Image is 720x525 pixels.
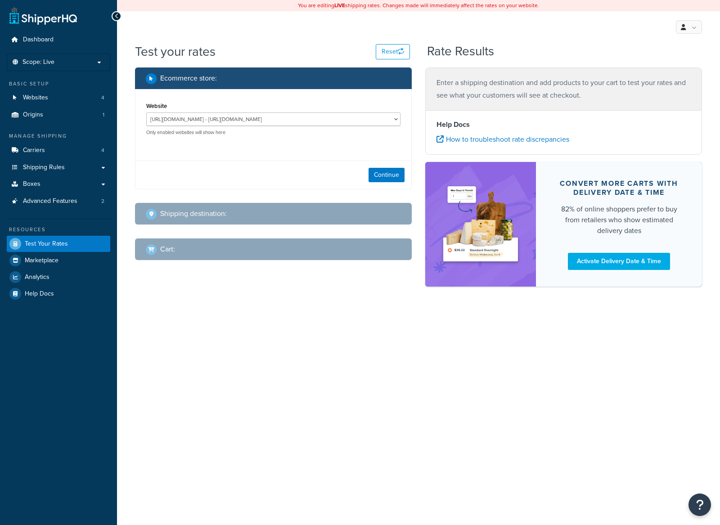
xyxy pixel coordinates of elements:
[160,210,227,218] h2: Shipping destination :
[23,180,40,188] span: Boxes
[146,129,400,136] p: Only enabled websites will show here
[7,236,110,252] a: Test Your Rates
[7,90,110,106] li: Websites
[103,111,104,119] span: 1
[7,90,110,106] a: Websites4
[7,31,110,48] a: Dashboard
[135,43,216,60] h1: Test your rates
[7,159,110,176] a: Shipping Rules
[101,147,104,154] span: 4
[7,269,110,285] a: Analytics
[25,290,54,298] span: Help Docs
[25,257,58,265] span: Marketplace
[23,111,43,119] span: Origins
[7,286,110,302] a: Help Docs
[558,179,680,197] div: Convert more carts with delivery date & time
[369,168,405,182] button: Continue
[25,240,68,248] span: Test Your Rates
[22,58,54,66] span: Scope: Live
[7,226,110,233] div: Resources
[7,252,110,269] a: Marketplace
[7,107,110,123] a: Origins1
[376,44,410,59] button: Reset
[7,80,110,88] div: Basic Setup
[7,107,110,123] li: Origins
[688,494,711,516] button: Open Resource Center
[7,176,110,193] a: Boxes
[101,197,104,205] span: 2
[160,74,217,82] h2: Ecommerce store :
[101,94,104,102] span: 4
[568,253,670,270] a: Activate Delivery Date & Time
[7,142,110,159] a: Carriers4
[23,164,65,171] span: Shipping Rules
[160,245,175,253] h2: Cart :
[7,132,110,140] div: Manage Shipping
[436,76,691,102] p: Enter a shipping destination and add products to your cart to test your rates and see what your c...
[23,94,48,102] span: Websites
[558,204,680,236] div: 82% of online shoppers prefer to buy from retailers who show estimated delivery dates
[7,193,110,210] li: Advanced Features
[146,103,167,109] label: Website
[7,142,110,159] li: Carriers
[23,147,45,154] span: Carriers
[436,119,691,130] h4: Help Docs
[23,197,77,205] span: Advanced Features
[25,274,49,281] span: Analytics
[427,45,494,58] h2: Rate Results
[334,1,345,9] b: LIVE
[436,134,569,144] a: How to troubleshoot rate discrepancies
[7,193,110,210] a: Advanced Features2
[439,175,522,273] img: feature-image-ddt-36eae7f7280da8017bfb280eaccd9c446f90b1fe08728e4019434db127062ab4.png
[23,36,54,44] span: Dashboard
